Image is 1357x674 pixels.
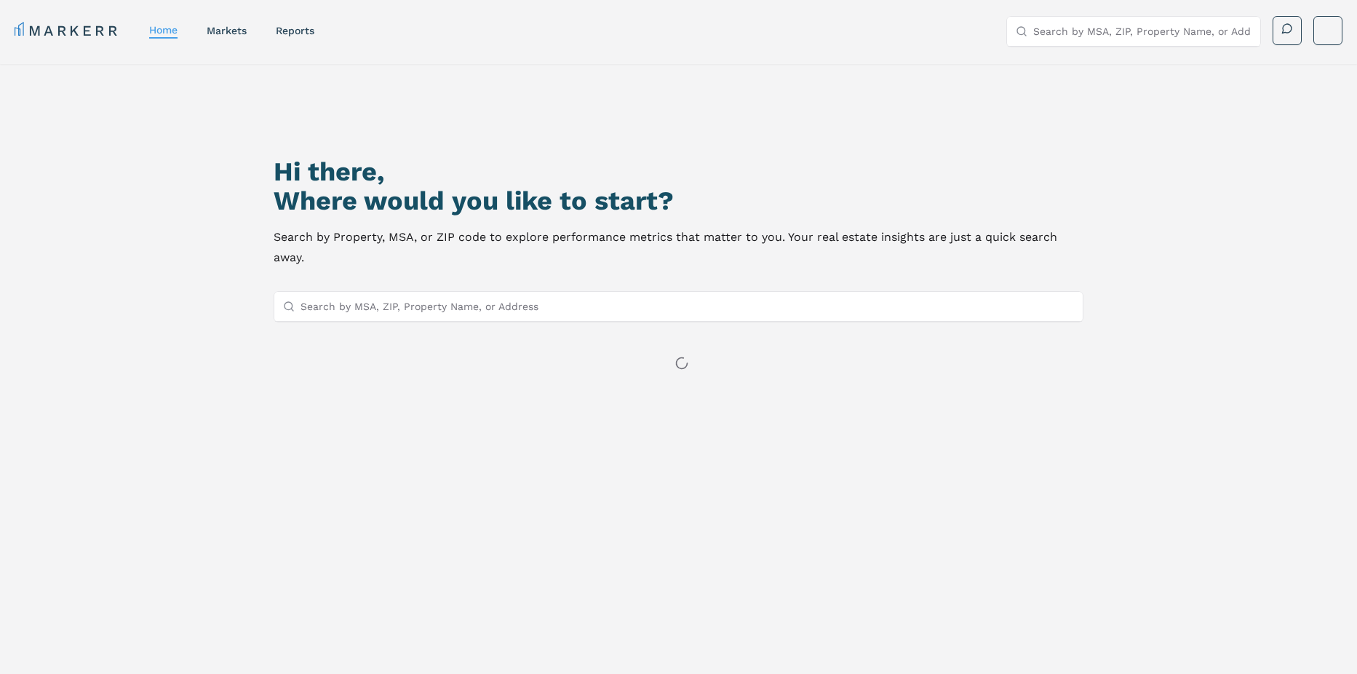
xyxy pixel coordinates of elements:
[15,20,120,41] a: MARKERR
[301,292,1075,321] input: Search by MSA, ZIP, Property Name, or Address
[276,25,314,36] a: reports
[207,25,247,36] a: markets
[274,157,1084,186] h1: Hi there,
[149,24,178,36] a: home
[274,186,1084,215] h2: Where would you like to start?
[274,227,1084,268] p: Search by Property, MSA, or ZIP code to explore performance metrics that matter to you. Your real...
[1033,17,1251,46] input: Search by MSA, ZIP, Property Name, or Address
